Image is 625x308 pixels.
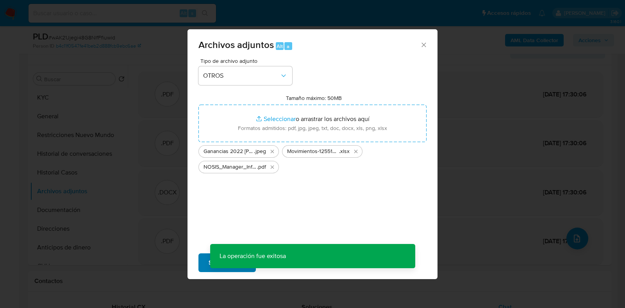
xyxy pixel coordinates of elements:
[339,148,350,155] span: .xlsx
[209,254,246,271] span: Subir archivo
[420,41,427,48] button: Cerrar
[287,43,289,50] span: a
[254,148,266,155] span: .jpeg
[203,72,280,80] span: OTROS
[287,148,339,155] span: Movimientos-1255143418
[198,38,274,52] span: Archivos adjuntos
[198,253,256,272] button: Subir archivo
[277,43,283,50] span: Alt
[210,244,295,268] p: La operación fue exitosa
[198,66,292,85] button: OTROS
[286,94,342,101] label: Tamaño máximo: 50MB
[204,163,257,171] span: NOSIS_Manager_InformeIndividual_23284245229_620658_20250908095539
[204,148,254,155] span: Ganancias 2022 [PERSON_NAME]
[351,147,361,156] button: Eliminar Movimientos-1255143418.xlsx
[268,147,277,156] button: Eliminar Ganancias 2022 Luis Dada.jpeg
[200,58,294,64] span: Tipo de archivo adjunto
[269,254,295,271] span: Cancelar
[257,163,266,171] span: .pdf
[198,142,427,173] ul: Archivos seleccionados
[268,162,277,172] button: Eliminar NOSIS_Manager_InformeIndividual_23284245229_620658_20250908095539.pdf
